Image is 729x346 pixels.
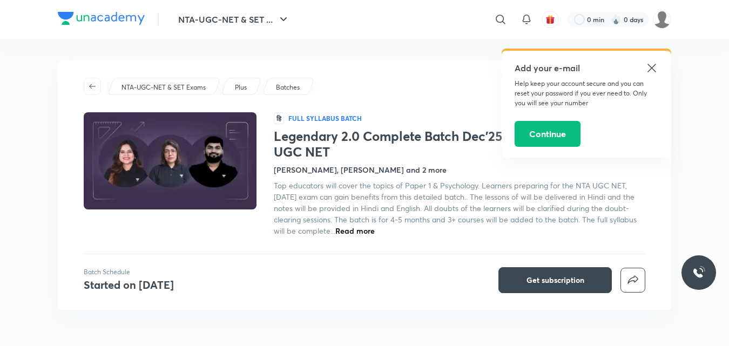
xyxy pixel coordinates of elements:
[515,79,658,108] p: Help keep your account secure and you can reset your password if you ever need to. Only you will ...
[515,62,658,74] h5: Add your e-mail
[120,83,208,92] a: NTA-UGC-NET & SET Exams
[526,275,584,286] span: Get subscription
[82,111,258,211] img: Thumbnail
[515,121,580,147] button: Continue
[274,83,302,92] a: Batches
[84,277,174,292] h4: Started on [DATE]
[274,164,447,175] h4: [PERSON_NAME], [PERSON_NAME] and 2 more
[172,9,296,30] button: NTA-UGC-NET & SET ...
[233,83,249,92] a: Plus
[692,266,705,279] img: ttu
[58,12,145,25] img: Company Logo
[122,83,206,92] p: NTA-UGC-NET & SET Exams
[542,11,559,28] button: avatar
[84,267,174,277] p: Batch Schedule
[235,83,247,92] p: Plus
[288,114,362,123] p: Full Syllabus Batch
[274,128,645,160] h1: Legendary 2.0 Complete Batch Dec'25 - Psychology & Paper 1 UGC NET
[545,15,555,24] img: avatar
[498,267,612,293] button: Get subscription
[274,112,284,124] span: हि
[653,10,671,29] img: renuka
[276,83,300,92] p: Batches
[611,14,622,25] img: streak
[58,12,145,28] a: Company Logo
[335,226,375,236] span: Read more
[274,180,637,236] span: Top educators will cover the topics of Paper 1 & Psychology. Learners preparing for the NTA UGC N...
